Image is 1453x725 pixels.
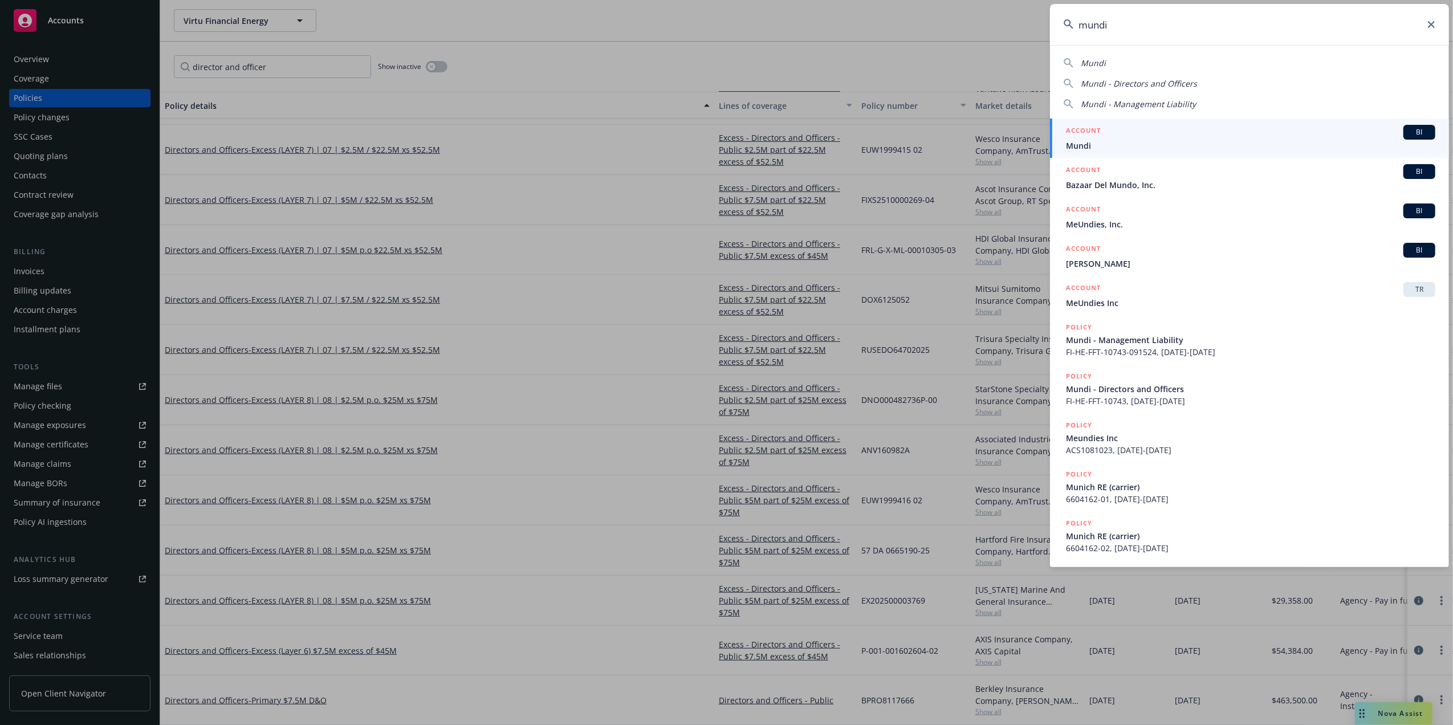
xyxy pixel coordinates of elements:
input: Search... [1050,4,1449,45]
a: ACCOUNTTRMeUndies Inc [1050,276,1449,315]
h5: POLICY [1066,321,1092,333]
h5: POLICY [1066,419,1092,431]
span: FI-HE-FFT-10743-091524, [DATE]-[DATE] [1066,346,1435,358]
span: Meundies Inc [1066,432,1435,444]
span: MeUndies Inc [1066,297,1435,309]
span: Mundi - Management Liability [1066,334,1435,346]
a: ACCOUNTBIMundi [1050,119,1449,158]
a: ACCOUNTBIMeUndies, Inc. [1050,197,1449,237]
h5: POLICY [1066,518,1092,529]
a: POLICYMeundies IncACS1081023, [DATE]-[DATE] [1050,413,1449,462]
span: Munich RE (carrier) [1066,530,1435,542]
h5: ACCOUNT [1066,125,1101,139]
span: 6604162-01, [DATE]-[DATE] [1066,493,1435,505]
a: POLICYMunich RE (carrier)6604162-01, [DATE]-[DATE] [1050,462,1449,511]
span: Mundi [1066,140,1435,152]
h5: POLICY [1066,469,1092,480]
h5: POLICY [1066,370,1092,382]
a: POLICYMundi - Directors and OfficersFI-HE-FFT-10743, [DATE]-[DATE] [1050,364,1449,413]
span: Munich RE (carrier) [1066,481,1435,493]
span: BI [1408,245,1431,255]
span: BI [1408,127,1431,137]
span: Mundi - Management Liability [1081,99,1196,109]
span: Bazaar Del Mundo, Inc. [1066,179,1435,191]
h5: ACCOUNT [1066,243,1101,256]
span: BI [1408,166,1431,177]
h5: ACCOUNT [1066,203,1101,217]
a: POLICYMunich RE (carrier)6604162-02, [DATE]-[DATE] [1050,511,1449,560]
span: ACS1081023, [DATE]-[DATE] [1066,444,1435,456]
a: ACCOUNTBI[PERSON_NAME] [1050,237,1449,276]
span: TR [1408,284,1431,295]
h5: ACCOUNT [1066,164,1101,178]
span: BI [1408,206,1431,216]
span: FI-HE-FFT-10743, [DATE]-[DATE] [1066,395,1435,407]
h5: ACCOUNT [1066,282,1101,296]
span: Mundi - Directors and Officers [1081,78,1197,89]
span: Mundi [1081,58,1106,68]
span: 6604162-02, [DATE]-[DATE] [1066,542,1435,554]
span: [PERSON_NAME] [1066,258,1435,270]
a: POLICYMundi - Management LiabilityFI-HE-FFT-10743-091524, [DATE]-[DATE] [1050,315,1449,364]
span: MeUndies, Inc. [1066,218,1435,230]
span: Mundi - Directors and Officers [1066,383,1435,395]
a: ACCOUNTBIBazaar Del Mundo, Inc. [1050,158,1449,197]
